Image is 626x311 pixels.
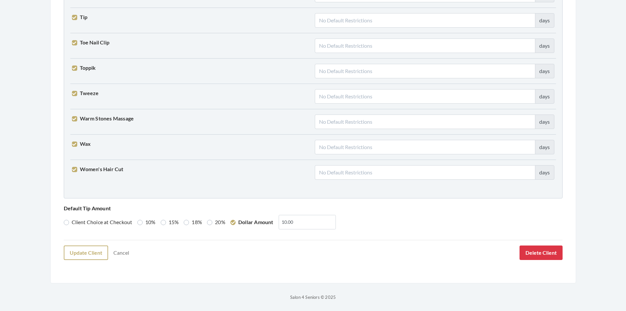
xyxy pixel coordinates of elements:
[72,13,88,21] label: Tip
[535,140,554,154] div: days
[137,218,156,226] label: 10%
[109,246,133,259] a: Cancel
[64,246,108,260] button: Update Client
[315,64,535,78] input: No Default Restrictions
[315,89,535,104] input: No Default Restrictions
[64,204,563,213] p: Default Tip Amount
[535,89,554,104] div: days
[315,13,535,28] input: No Default Restrictions
[72,115,134,122] label: Warm Stones Massage
[230,218,273,226] label: Dollar Amount
[535,13,554,28] div: days
[50,293,576,301] p: Salon 4 Seniors © 2025
[535,64,554,78] div: days
[535,165,554,180] div: days
[315,115,535,129] input: No Default Restrictions
[207,218,225,226] label: 20%
[184,218,202,226] label: 18%
[72,64,96,72] label: Toppik
[72,39,110,46] label: Toe Nail Clip
[315,140,535,154] input: No Default Restrictions
[72,89,99,97] label: Tweeze
[161,218,179,226] label: 15%
[279,215,336,229] input: 3.00
[315,165,535,180] input: No Default Restrictions
[535,39,554,53] div: days
[315,39,535,53] input: No Default Restrictions
[520,246,563,260] button: Delete Client
[64,218,132,226] label: Client Choice at Checkout
[72,140,91,148] label: Wax
[535,115,554,129] div: days
[72,165,124,173] label: Women's Hair Cut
